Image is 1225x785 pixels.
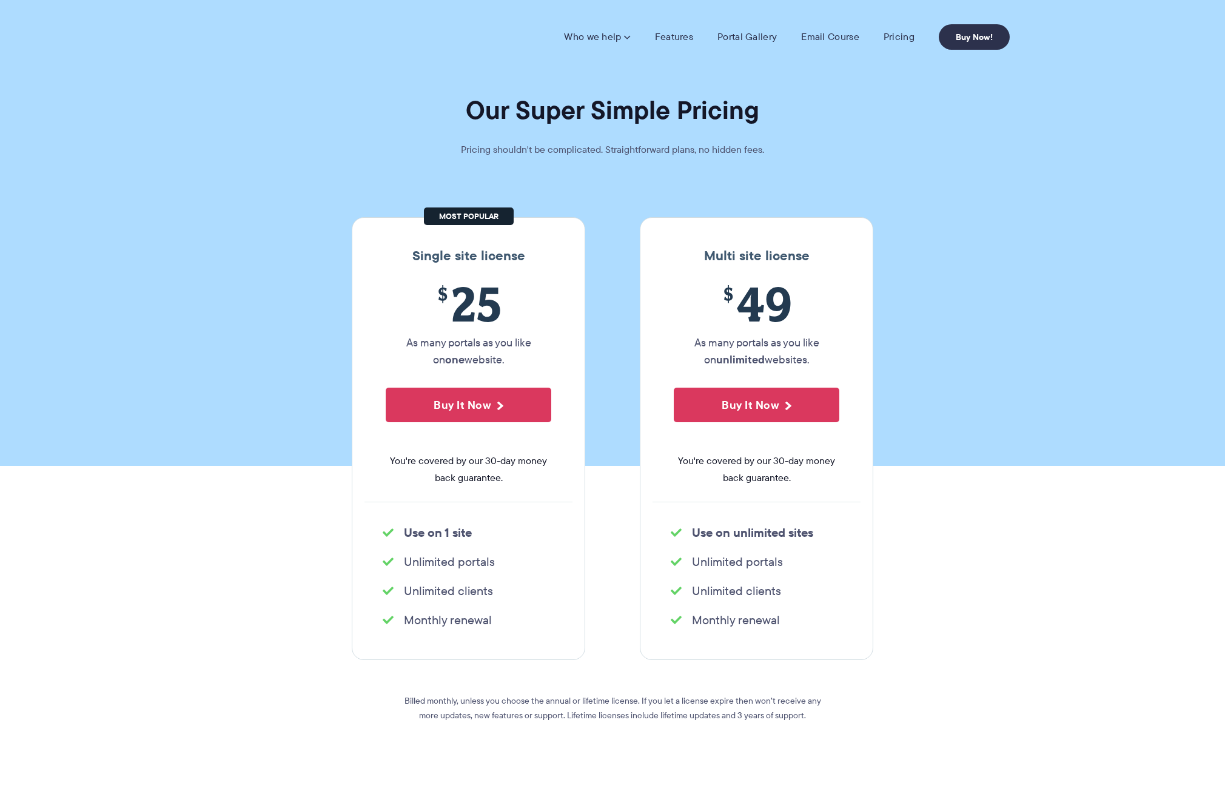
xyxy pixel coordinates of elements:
[671,582,842,599] li: Unlimited clients
[386,276,551,331] span: 25
[386,334,551,368] p: As many portals as you like on website.
[674,388,839,422] button: Buy It Now
[671,611,842,628] li: Monthly renewal
[692,524,813,542] strong: Use on unlimited sites
[383,611,554,628] li: Monthly renewal
[404,524,472,542] strong: Use on 1 site
[674,276,839,331] span: 49
[431,141,794,158] p: Pricing shouldn't be complicated. Straightforward plans, no hidden fees.
[674,453,839,487] span: You're covered by our 30-day money back guarantee.
[939,24,1010,50] a: Buy Now!
[394,693,831,723] p: Billed monthly, unless you choose the annual or lifetime license. If you let a license expire the...
[655,31,693,43] a: Features
[653,248,861,264] h3: Multi site license
[674,334,839,368] p: As many portals as you like on websites.
[386,453,551,487] span: You're covered by our 30-day money back guarantee.
[386,388,551,422] button: Buy It Now
[717,31,777,43] a: Portal Gallery
[383,582,554,599] li: Unlimited clients
[383,553,554,570] li: Unlimited portals
[716,351,765,368] strong: unlimited
[801,31,859,43] a: Email Course
[564,31,630,43] a: Who we help
[671,553,842,570] li: Unlimited portals
[445,351,465,368] strong: one
[884,31,915,43] a: Pricing
[364,248,572,264] h3: Single site license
